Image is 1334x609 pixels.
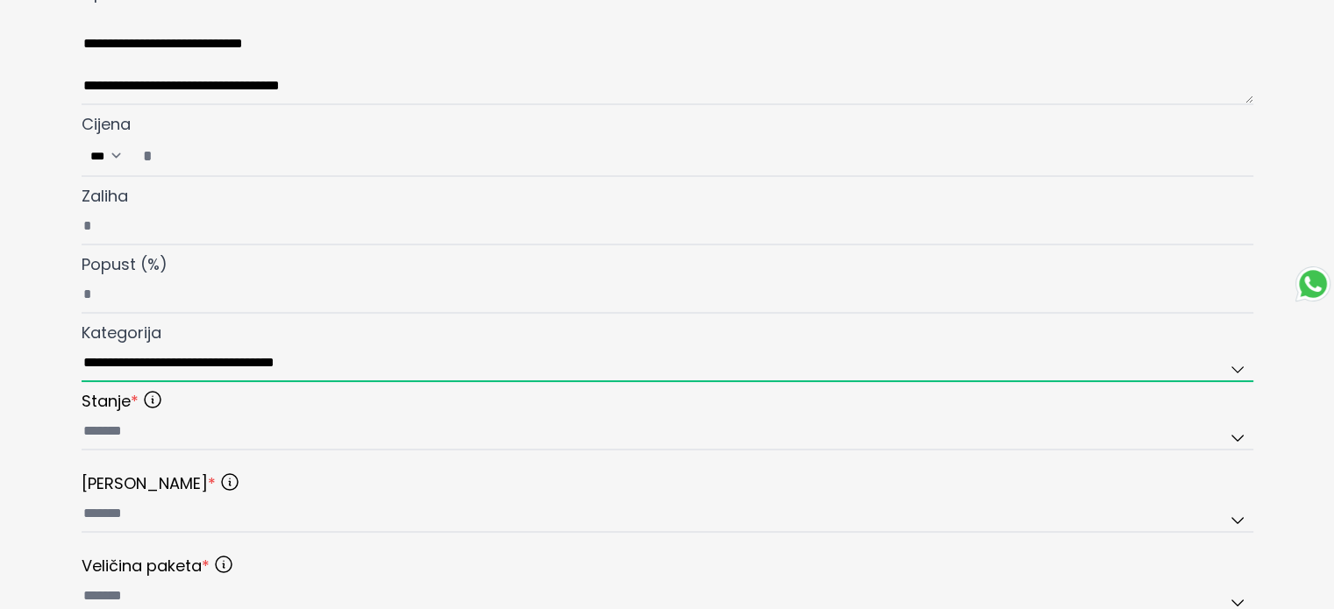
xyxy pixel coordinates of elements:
select: Cijena [83,144,132,168]
span: Zaliha [82,185,128,207]
span: Kategorija [82,322,161,343]
input: Popust (%) [82,277,1253,314]
input: Kategorija [82,345,1253,382]
input: Zaliha [82,209,1253,245]
span: [PERSON_NAME] [82,471,216,496]
span: Cijena [82,113,131,135]
span: Popust (%) [82,253,168,275]
span: Veličina paketa [82,554,210,578]
input: Cijena [132,137,1252,175]
span: Stanje [82,389,139,414]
